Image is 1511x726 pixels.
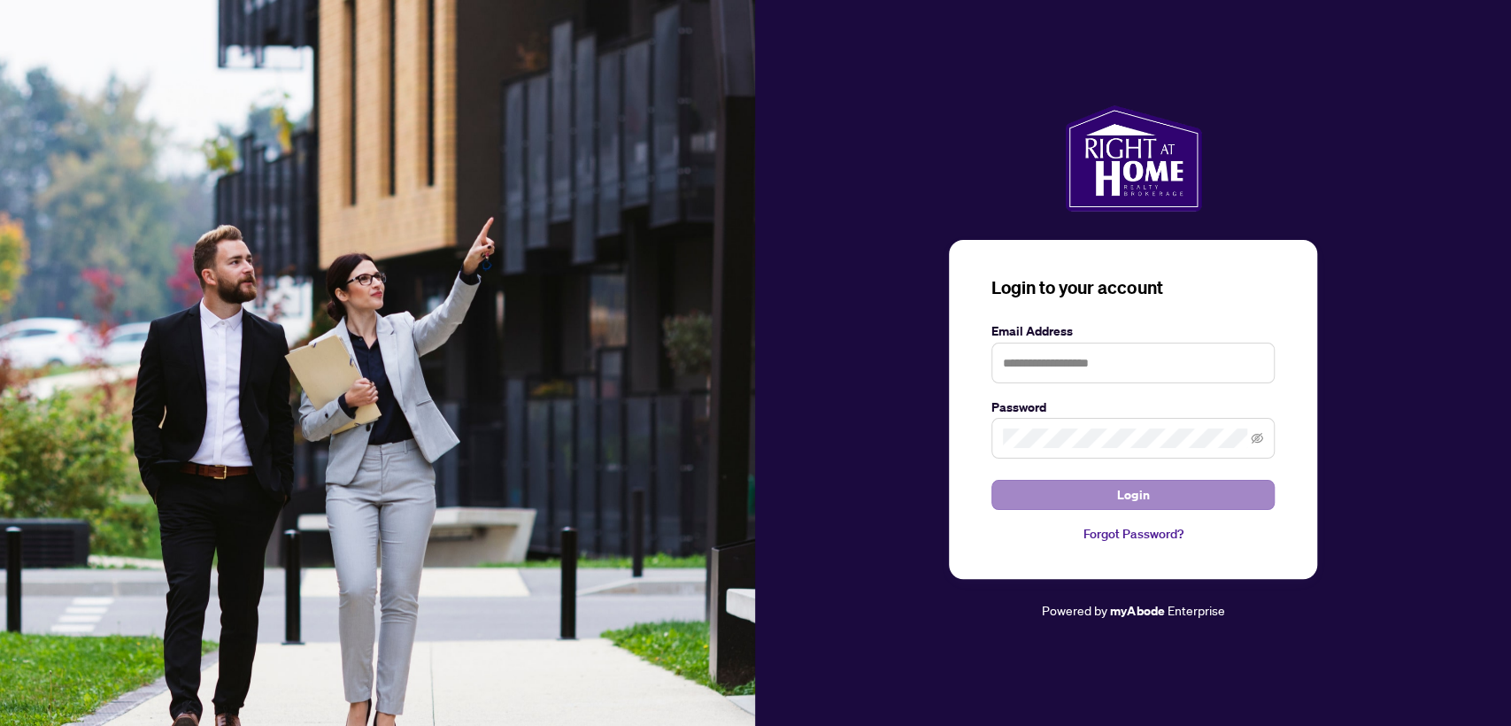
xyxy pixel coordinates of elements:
[991,524,1275,544] a: Forgot Password?
[1251,432,1263,444] span: eye-invisible
[991,398,1275,417] label: Password
[991,480,1275,510] button: Login
[1110,601,1164,621] a: myAbode
[1167,602,1224,618] span: Enterprise
[1117,481,1149,509] span: Login
[1065,105,1202,212] img: ma-logo
[991,275,1275,300] h3: Login to your account
[1042,602,1107,618] span: Powered by
[991,321,1275,341] label: Email Address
